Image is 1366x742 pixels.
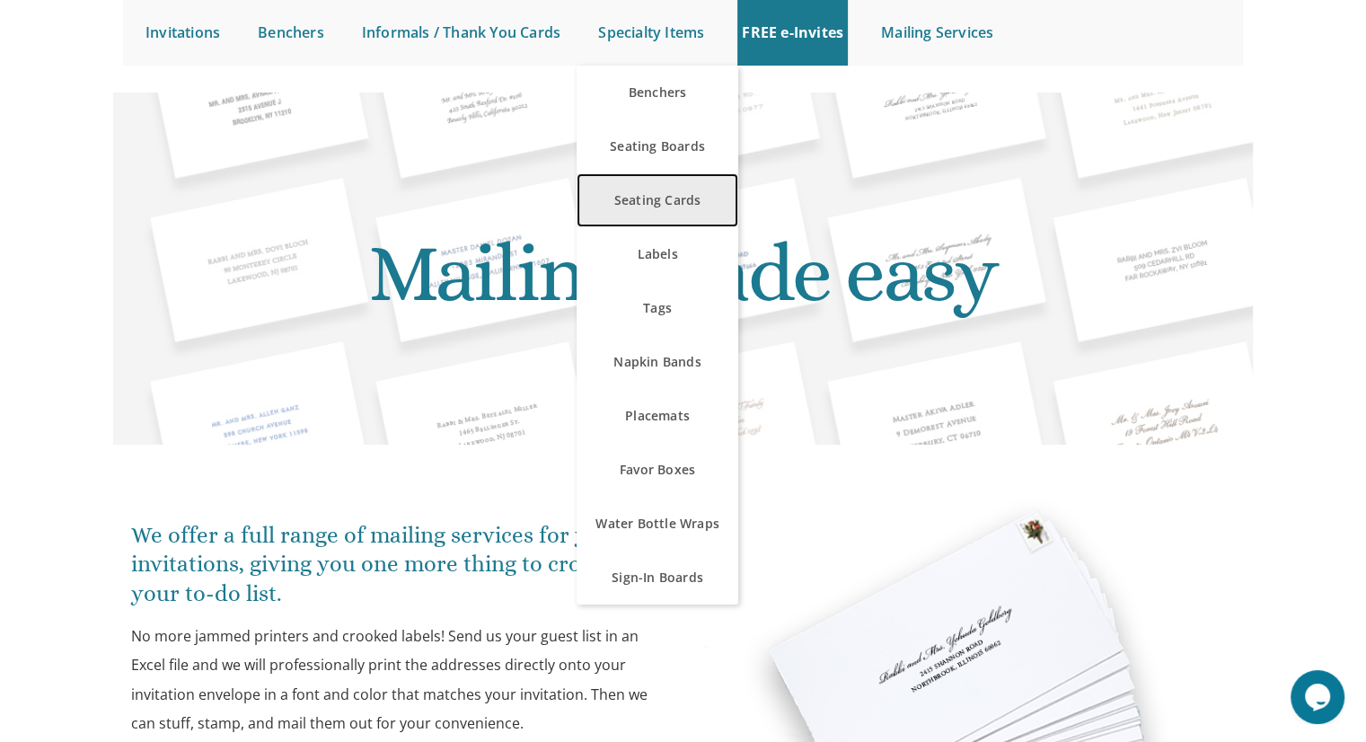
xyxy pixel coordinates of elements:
a: Labels [577,227,738,281]
a: Tags [577,281,738,335]
a: Sign-In Boards [577,551,738,605]
a: Seating Cards [577,173,738,227]
a: Water Bottle Wraps [577,497,738,551]
a: Napkin Bands [577,335,738,389]
p: No more jammed printers and crooked labels! Send us your guest list in an Excel file and we will ... [131,622,670,738]
a: Benchers [577,66,738,119]
a: Seating Boards [577,119,738,173]
iframe: chat widget [1291,670,1348,724]
a: Favor Boxes [577,443,738,497]
a: Placemats [577,389,738,443]
h1: Mailing made easy [127,106,1240,440]
p: We offer a full range of mailing services for your invitations, giving you one more thing to cros... [131,521,670,608]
